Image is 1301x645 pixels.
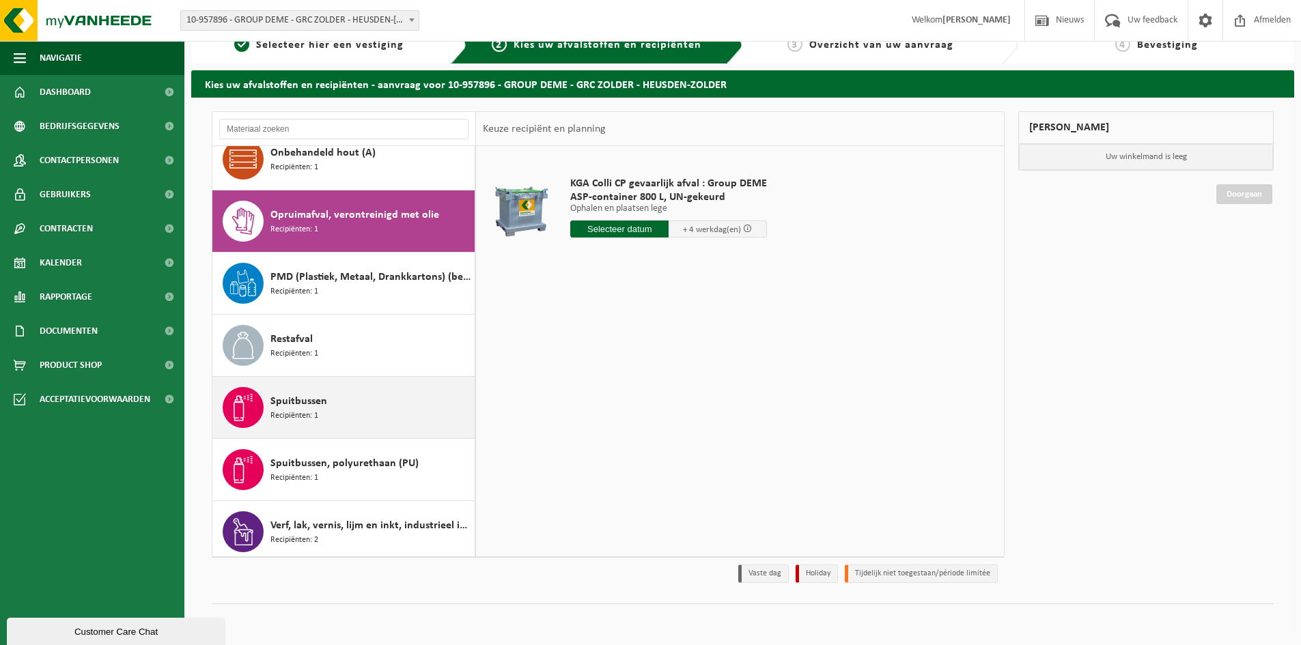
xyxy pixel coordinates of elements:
[270,517,471,534] span: Verf, lak, vernis, lijm en inkt, industrieel in kleinverpakking
[40,314,98,348] span: Documenten
[7,615,228,645] iframe: chat widget
[683,225,741,234] span: + 4 werkdag(en)
[256,40,404,51] span: Selecteer hier een vestiging
[270,207,439,223] span: Opruimafval, verontreinigd met olie
[270,285,318,298] span: Recipiënten: 1
[198,37,440,53] a: 1Selecteer hier een vestiging
[40,382,150,416] span: Acceptatievoorwaarden
[1019,144,1273,170] p: Uw winkelmand is leeg
[270,410,318,422] span: Recipiënten: 1
[1018,111,1274,144] div: [PERSON_NAME]
[212,128,475,190] button: Onbehandeld hout (A) Recipiënten: 1
[212,439,475,501] button: Spuitbussen, polyurethaan (PU) Recipiënten: 1
[270,393,327,410] span: Spuitbussen
[476,112,613,146] div: Keuze recipiënt en planning
[212,501,475,563] button: Verf, lak, vernis, lijm en inkt, industrieel in kleinverpakking Recipiënten: 2
[180,10,419,31] span: 10-957896 - GROUP DEME - GRC ZOLDER - HEUSDEN-ZOLDER
[270,161,318,174] span: Recipiënten: 1
[191,70,1294,97] h2: Kies uw afvalstoffen en recipiënten - aanvraag voor 10-957896 - GROUP DEME - GRC ZOLDER - HEUSDEN...
[234,37,249,52] span: 1
[809,40,953,51] span: Overzicht van uw aanvraag
[570,220,669,238] input: Selecteer datum
[40,143,119,177] span: Contactpersonen
[270,269,471,285] span: PMD (Plastiek, Metaal, Drankkartons) (bedrijven)
[40,246,82,280] span: Kalender
[270,472,318,485] span: Recipiënten: 1
[40,212,93,246] span: Contracten
[181,11,419,30] span: 10-957896 - GROUP DEME - GRC ZOLDER - HEUSDEN-ZOLDER
[270,455,419,472] span: Spuitbussen, polyurethaan (PU)
[738,564,789,583] li: Vaste dag
[212,377,475,439] button: Spuitbussen Recipiënten: 1
[40,348,102,382] span: Product Shop
[212,253,475,315] button: PMD (Plastiek, Metaal, Drankkartons) (bedrijven) Recipiënten: 1
[270,534,318,547] span: Recipiënten: 2
[270,331,313,347] span: Restafval
[796,564,838,583] li: Holiday
[1115,37,1130,52] span: 4
[40,280,92,314] span: Rapportage
[40,109,120,143] span: Bedrijfsgegevens
[40,75,91,109] span: Dashboard
[492,37,507,52] span: 2
[40,41,82,75] span: Navigatie
[845,564,998,583] li: Tijdelijk niet toegestaan/période limitée
[942,15,1011,25] strong: [PERSON_NAME]
[270,223,318,236] span: Recipiënten: 1
[570,190,767,204] span: ASP-container 800 L, UN-gekeurd
[40,177,91,212] span: Gebruikers
[1216,184,1272,204] a: Doorgaan
[570,204,767,214] p: Ophalen en plaatsen lege
[270,145,376,161] span: Onbehandeld hout (A)
[1137,40,1198,51] span: Bevestiging
[787,37,802,52] span: 3
[219,119,468,139] input: Materiaal zoeken
[570,177,767,190] span: KGA Colli CP gevaarlijk afval : Group DEME
[212,190,475,253] button: Opruimafval, verontreinigd met olie Recipiënten: 1
[212,315,475,377] button: Restafval Recipiënten: 1
[514,40,701,51] span: Kies uw afvalstoffen en recipiënten
[270,347,318,360] span: Recipiënten: 1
